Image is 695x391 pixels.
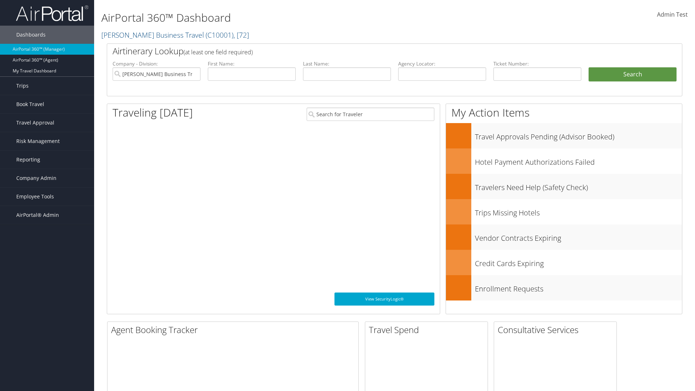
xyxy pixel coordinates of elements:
h1: My Action Items [446,105,682,120]
label: Ticket Number: [493,60,581,67]
a: Hotel Payment Authorizations Failed [446,148,682,174]
span: AirPortal® Admin [16,206,59,224]
h2: Airtinerary Lookup [113,45,629,57]
h3: Credit Cards Expiring [475,255,682,269]
span: Trips [16,77,29,95]
h3: Hotel Payment Authorizations Failed [475,154,682,167]
a: Trips Missing Hotels [446,199,682,224]
a: Admin Test [657,4,688,26]
span: Dashboards [16,26,46,44]
a: Enrollment Requests [446,275,682,300]
button: Search [589,67,677,82]
span: Risk Management [16,132,60,150]
span: (at least one field required) [184,48,253,56]
h3: Vendor Contracts Expiring [475,230,682,243]
a: [PERSON_NAME] Business Travel [101,30,249,40]
h3: Enrollment Requests [475,280,682,294]
span: , [ 72 ] [233,30,249,40]
h2: Travel Spend [369,324,488,336]
h2: Agent Booking Tracker [111,324,358,336]
span: Travel Approval [16,114,54,132]
img: airportal-logo.png [16,5,88,22]
span: Admin Test [657,10,688,18]
h1: AirPortal 360™ Dashboard [101,10,492,25]
span: Reporting [16,151,40,169]
input: Search for Traveler [307,108,434,121]
label: First Name: [208,60,296,67]
a: Credit Cards Expiring [446,250,682,275]
label: Agency Locator: [398,60,486,67]
span: Company Admin [16,169,56,187]
label: Company - Division: [113,60,201,67]
h1: Traveling [DATE] [113,105,193,120]
h3: Trips Missing Hotels [475,204,682,218]
a: Travel Approvals Pending (Advisor Booked) [446,123,682,148]
span: ( C10001 ) [206,30,233,40]
a: Travelers Need Help (Safety Check) [446,174,682,199]
a: View SecurityLogic® [334,293,434,306]
span: Book Travel [16,95,44,113]
h3: Travelers Need Help (Safety Check) [475,179,682,193]
a: Vendor Contracts Expiring [446,224,682,250]
span: Employee Tools [16,188,54,206]
h2: Consultative Services [498,324,616,336]
label: Last Name: [303,60,391,67]
h3: Travel Approvals Pending (Advisor Booked) [475,128,682,142]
